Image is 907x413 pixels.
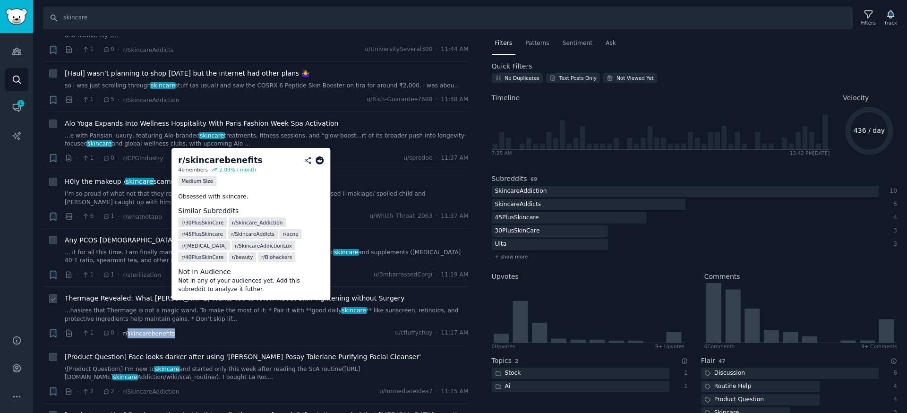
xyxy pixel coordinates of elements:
span: · [118,95,120,105]
span: · [118,387,120,396]
dt: Similar Subreddits [178,206,324,216]
span: 6 [82,212,94,221]
span: r/whatnotapp [123,214,162,220]
span: · [436,387,437,396]
div: 6 [889,369,898,378]
span: skincare [341,307,367,314]
span: · [118,328,120,338]
a: ...hasizes that Thermage is not a magic wand. To make the most of it: * Pair it with **good daily... [65,307,469,323]
span: · [97,270,99,280]
span: · [118,270,120,280]
a: 1 [5,96,28,119]
span: skincare [333,249,359,256]
div: 1 [679,369,688,378]
dd: Not in any of your audiences yet. Add this subreddit to analyze it futher. [178,277,324,293]
span: Filters [495,39,513,48]
span: r/ 40PlusSkinCare [181,254,223,260]
div: 5 [889,200,898,209]
span: · [436,329,437,337]
div: 45PlusSkincare [492,212,542,224]
div: 2.09 % / month [219,166,256,173]
span: skincare [86,140,112,147]
div: 7:25 AM [492,150,512,156]
a: ...e with Parisian luxury, featuring Alo-brandedskincaretreatments, fitness sessions, and “glow-b... [65,132,469,148]
span: r/ 45PlusSkincare [181,231,223,237]
div: 4k members [178,166,208,173]
a: [Haul] wasn’t planning to shop [DATE] but the internet had other plans 🤷‍♀️ [65,69,309,78]
div: 3 [889,227,898,235]
div: Filters [861,19,876,26]
span: · [77,328,78,338]
text: 436 / day [854,127,885,134]
span: r/ Biohackers [261,254,292,260]
span: r/ 30PlusSkinCare [181,219,223,226]
span: · [97,212,99,222]
span: 47 [719,358,726,364]
span: 2 [82,387,94,396]
span: Velocity [843,93,869,103]
span: + show more [495,253,528,260]
span: u/Which_Throat_2063 [370,212,433,221]
span: Sentiment [563,39,592,48]
span: u/ImmediateIdea7 [379,387,432,396]
span: 1 [82,271,94,279]
span: Patterns [525,39,549,48]
div: Product Question [701,394,767,406]
div: 0 Upvote s [492,343,515,350]
span: r/ SkincareAddicts [231,231,274,237]
span: r/ beauty [232,254,253,260]
span: 11:17 AM [441,329,468,337]
h2: Flair [701,356,715,366]
span: · [118,45,120,55]
h2: Subreddits [492,174,527,184]
a: \[Product Question\] I'm new toskincareand started only this week after reading the ScA routine([... [65,365,469,382]
div: Medium Size [178,176,216,186]
span: skincare [112,374,138,380]
div: Ai [492,381,514,393]
div: Discussion [701,368,748,379]
span: r/skincarebenefits [123,330,175,337]
span: · [436,271,437,279]
span: r/CPGIndustry [123,155,163,162]
div: SkincareAddicts [492,199,545,211]
input: Search Keyword [43,7,853,29]
span: skincare [199,132,225,139]
span: 1 [82,329,94,337]
span: · [77,45,78,55]
div: Routine Help [701,381,755,393]
div: 1 [679,382,688,391]
div: 9+ Upvotes [655,343,685,350]
span: · [118,212,120,222]
span: · [97,153,99,163]
p: Obsessed with skincare. [178,193,324,201]
h2: Quick Filters [492,61,532,71]
h2: Comments [704,272,740,282]
span: skincare [150,82,176,89]
div: Stock [492,368,524,379]
span: · [436,212,437,221]
a: ... it for all this time. I am finally managing acne, pain, and hair loss with the support of goo... [65,249,469,265]
span: Any PCOS [DEMOGRAPHIC_DATA] have bisalp recovery stories? [65,235,274,245]
span: u/Rich-Guarantee7688 [367,95,432,104]
button: Track [881,8,900,28]
span: 0 [103,45,114,54]
span: u/3mbarrassedCorgi [374,271,432,279]
span: Alo Yoga Expands Into Wellness Hospitality With Paris Fashion Week Spa Activation [65,119,338,129]
span: 1 [82,154,94,163]
span: Ask [606,39,616,48]
span: · [97,328,99,338]
img: GummySearch logo [6,9,27,25]
div: 30PlusSkinCare [492,225,543,237]
a: so i was just scrolling throughskincarestuff (as usual) and saw the COSRX 6 Peptide Skin Booster ... [65,82,469,90]
span: 69 [531,176,538,182]
div: r/ skincarebenefits [178,155,263,166]
span: 1 [103,212,114,221]
span: 11:44 AM [441,45,468,54]
span: 2 [103,387,114,396]
span: H0ly the makeup / scammer finally got shutdown 😎 [65,177,263,187]
span: u/sprodoe [403,154,432,163]
div: SkincareAddiction [492,186,550,198]
span: 1 [17,100,25,107]
a: Thermage Revealed: What [PERSON_NAME] Wants You to Know About Skin Tightening without Surgery [65,293,404,303]
div: 0 Comment s [704,343,735,350]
